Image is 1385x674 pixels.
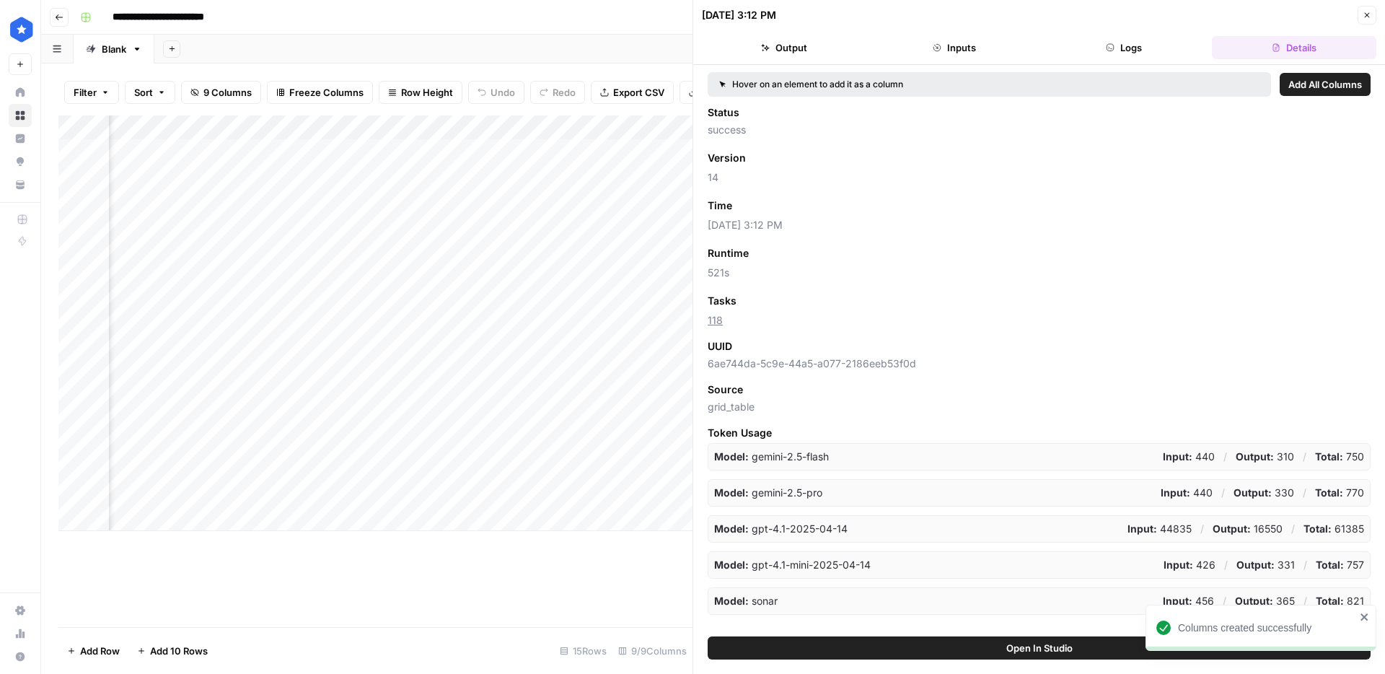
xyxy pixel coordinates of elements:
[1213,522,1251,535] strong: Output:
[1163,450,1192,463] strong: Input:
[1164,558,1215,572] p: 426
[708,356,1371,371] span: 6ae744da-5c9e-44a5-a077-2186eeb53f0d
[74,85,97,100] span: Filter
[1212,36,1376,59] button: Details
[9,12,32,48] button: Workspace: ConsumerAffairs
[708,105,739,120] span: Status
[1178,621,1355,635] div: Columns created successfully
[1316,595,1344,607] strong: Total:
[1303,450,1306,464] p: /
[9,17,35,43] img: ConsumerAffairs Logo
[1236,450,1274,463] strong: Output:
[1163,595,1192,607] strong: Input:
[401,85,453,100] span: Row Height
[1164,559,1193,571] strong: Input:
[714,486,822,500] p: gemini-2.5-pro
[468,81,524,104] button: Undo
[554,639,612,662] div: 15 Rows
[1303,522,1364,536] p: 61385
[702,36,866,59] button: Output
[134,85,153,100] span: Sort
[74,35,154,64] a: Blank
[9,81,32,104] a: Home
[1127,522,1192,536] p: 44835
[530,81,585,104] button: Redo
[80,644,120,658] span: Add Row
[1213,522,1283,536] p: 16550
[708,151,746,165] span: Version
[708,294,737,308] span: Tasks
[1236,559,1275,571] strong: Output:
[714,595,749,607] strong: Model:
[1315,486,1343,499] strong: Total:
[714,594,778,608] p: sonar
[714,558,871,572] p: gpt-4.1-mini-2025-04-14
[1236,558,1295,572] p: 331
[1163,594,1214,608] p: 456
[1200,522,1204,536] p: /
[1234,486,1294,500] p: 330
[1006,641,1073,655] span: Open In Studio
[1161,486,1213,500] p: 440
[708,123,1371,137] span: success
[708,339,732,354] span: UUID
[58,639,128,662] button: Add Row
[203,85,252,100] span: 9 Columns
[1316,559,1344,571] strong: Total:
[9,173,32,196] a: Your Data
[714,522,749,535] strong: Model:
[125,81,175,104] button: Sort
[1235,595,1273,607] strong: Output:
[1315,450,1343,463] strong: Total:
[714,486,749,499] strong: Model:
[1280,73,1371,96] button: Add All Columns
[1303,486,1306,500] p: /
[1236,450,1294,464] p: 310
[708,400,1371,414] span: grid_table
[714,522,848,536] p: gpt-4.1-2025-04-14
[1127,522,1157,535] strong: Input:
[708,246,749,261] span: Runtime
[1224,558,1228,572] p: /
[1234,486,1272,499] strong: Output:
[289,85,364,100] span: Freeze Columns
[708,426,1371,440] span: Token Usage
[9,150,32,173] a: Opportunities
[9,622,32,645] a: Usage
[1288,77,1362,92] span: Add All Columns
[702,8,776,22] div: [DATE] 3:12 PM
[9,599,32,622] a: Settings
[612,639,692,662] div: 9/9 Columns
[708,636,1371,660] button: Open In Studio
[1161,486,1190,499] strong: Input:
[9,127,32,150] a: Insights
[1315,486,1364,500] p: 770
[872,36,1037,59] button: Inputs
[714,450,749,463] strong: Model:
[708,198,732,213] span: Time
[1223,450,1227,464] p: /
[150,644,208,658] span: Add 10 Rows
[714,559,749,571] strong: Model:
[708,266,1371,280] span: 521s
[1042,36,1207,59] button: Logs
[1303,522,1332,535] strong: Total:
[102,42,126,56] div: Blank
[719,78,1081,91] div: Hover on an element to add it as a column
[714,450,829,464] p: gemini-2.5-flash
[181,81,261,104] button: 9 Columns
[64,81,119,104] button: Filter
[1221,486,1225,500] p: /
[1291,522,1295,536] p: /
[1360,611,1370,623] button: close
[1303,594,1307,608] p: /
[267,81,373,104] button: Freeze Columns
[379,81,462,104] button: Row Height
[1316,558,1364,572] p: 757
[9,104,32,127] a: Browse
[1303,558,1307,572] p: /
[1315,450,1364,464] p: 750
[708,170,1371,185] span: 14
[1223,594,1226,608] p: /
[553,85,576,100] span: Redo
